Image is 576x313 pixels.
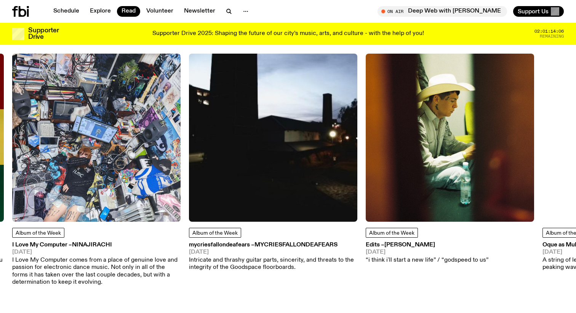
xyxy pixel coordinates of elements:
[12,54,181,222] img: Ninajirachi covering her face, shot from above. she is in a croweded room packed full of laptops,...
[142,6,178,17] a: Volunteer
[117,6,140,17] a: Read
[12,32,139,45] h2: Album of the Week
[28,27,59,40] h3: Supporter Drive
[179,6,220,17] a: Newsletter
[12,249,181,255] span: [DATE]
[189,54,357,222] img: A blurry image of a building at dusk. Shot at low exposure, so its hard to make out much.
[513,6,564,17] button: Support Us
[189,228,241,238] a: Album of the Week
[192,230,238,236] span: Album of the Week
[384,242,435,248] span: [PERSON_NAME]
[518,8,549,15] span: Support Us
[12,257,181,286] p: I Love My Computer comes from a place of genuine love and passion for electronic dance music. Not...
[72,242,112,248] span: Ninajirachi
[366,242,488,248] h3: Edits –
[189,257,357,271] p: Intricate and thrashy guitar parts, sincerity, and threats to the integrity of the Goodspace floo...
[12,228,64,238] a: Album of the Week
[534,29,564,33] span: 02:01:14:06
[366,54,534,222] img: A side profile of Chuquimamani-Condori. They are wearing a cowboy hat and jeans, and a white cowb...
[12,242,181,248] h3: I Love My Computer –
[189,249,357,255] span: [DATE]
[366,228,418,238] a: Album of the Week
[16,230,61,236] span: Album of the Week
[189,242,357,272] a: mycriesfallondeafears –mycriesfallondeafears[DATE]Intricate and thrashy guitar parts, sincerity, ...
[85,6,115,17] a: Explore
[189,242,357,248] h3: mycriesfallondeafears –
[378,6,507,17] button: On AirDeep Web with [PERSON_NAME]
[366,242,488,264] a: Edits –[PERSON_NAME][DATE]“i think i'll start a new life” / “godspeed to us”
[254,242,338,248] span: mycriesfallondeafears
[369,230,414,236] span: Album of the Week
[366,257,488,264] p: “i think i'll start a new life” / “godspeed to us”
[49,6,84,17] a: Schedule
[152,30,424,37] p: Supporter Drive 2025: Shaping the future of our city’s music, arts, and culture - with the help o...
[12,242,181,286] a: I Love My Computer –Ninajirachi[DATE]I Love My Computer comes from a place of genuine love and pa...
[540,34,564,38] span: Remaining
[366,249,488,255] span: [DATE]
